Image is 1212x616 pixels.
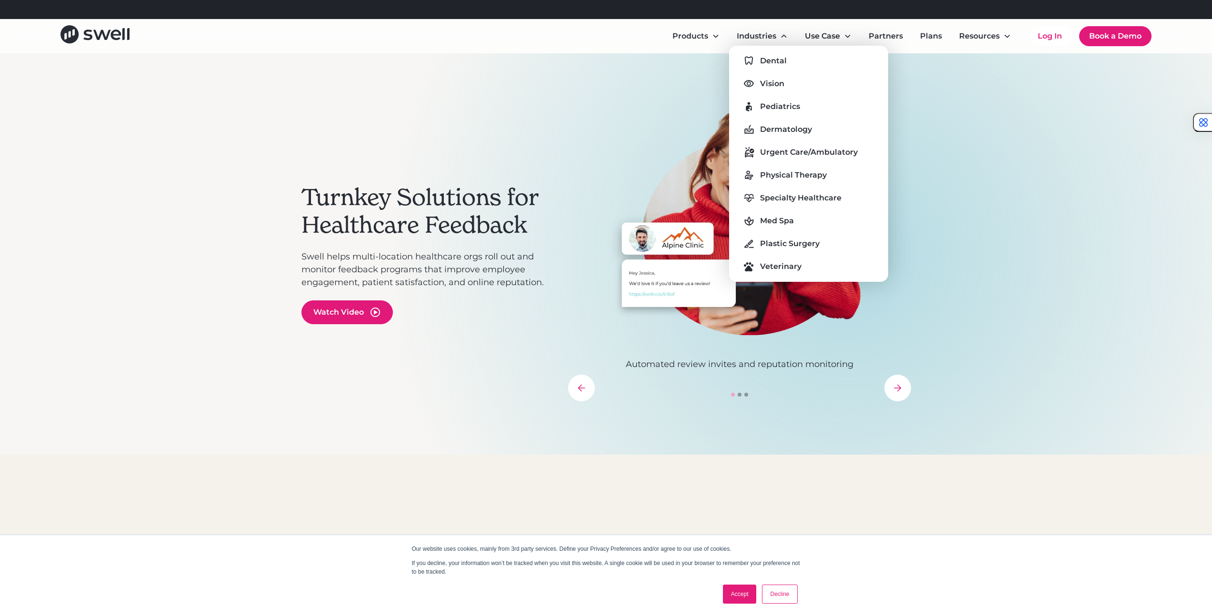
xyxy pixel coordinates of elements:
a: Plans [912,27,950,46]
div: Resources [952,27,1019,46]
div: Plastic Surgery [760,238,820,249]
a: Specialty Healthcare [737,190,881,206]
div: Products [665,27,727,46]
a: Pediatrics [737,99,881,114]
a: Plastic Surgery [737,236,881,251]
a: home [60,25,130,47]
div: Show slide 1 of 3 [731,393,735,397]
a: Vision [737,76,881,91]
div: Physical Therapy [760,169,827,181]
div: Industries [729,27,795,46]
div: Vision [760,78,784,89]
a: Dermatology [737,122,881,137]
p: Swell helps multi-location healthcare orgs roll out and monitor feedback programs that improve em... [301,250,559,289]
a: Accept [723,585,757,604]
div: Use Case [797,27,859,46]
a: Urgent Care/Ambulatory [737,145,881,160]
a: Log In [1028,27,1072,46]
a: Book a Demo [1079,26,1152,46]
div: Show slide 3 of 3 [744,393,748,397]
div: Veterinary [760,261,801,272]
div: Pediatrics [760,101,800,112]
nav: Industries [729,46,888,282]
a: Partners [861,27,911,46]
a: Physical Therapy [737,168,881,183]
div: Use Case [805,30,840,42]
a: Veterinary [737,259,881,274]
div: previous slide [568,375,595,401]
div: carousel [568,107,911,401]
div: Dental [760,55,787,67]
div: Products [672,30,708,42]
div: Resources [959,30,1000,42]
div: 1 of 3 [568,107,911,371]
h2: Turnkey Solutions for Healthcare Feedback [301,184,559,238]
p: If you decline, your information won’t be tracked when you visit this website. A single cookie wi... [412,559,801,576]
a: Decline [762,585,797,604]
div: Specialty Healthcare [760,192,841,204]
p: Automated review invites and reputation monitoring [568,358,911,371]
div: Med Spa [760,215,794,227]
div: Show slide 2 of 3 [738,393,741,397]
div: Dermatology [760,124,812,135]
div: Watch Video [313,307,364,318]
a: Dental [737,53,881,69]
div: next slide [884,375,911,401]
div: Urgent Care/Ambulatory [760,147,858,158]
a: Med Spa [737,213,881,229]
a: open lightbox [301,300,393,324]
p: Our website uses cookies, mainly from 3rd party services. Define your Privacy Preferences and/or ... [412,545,801,553]
div: Industries [737,30,776,42]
